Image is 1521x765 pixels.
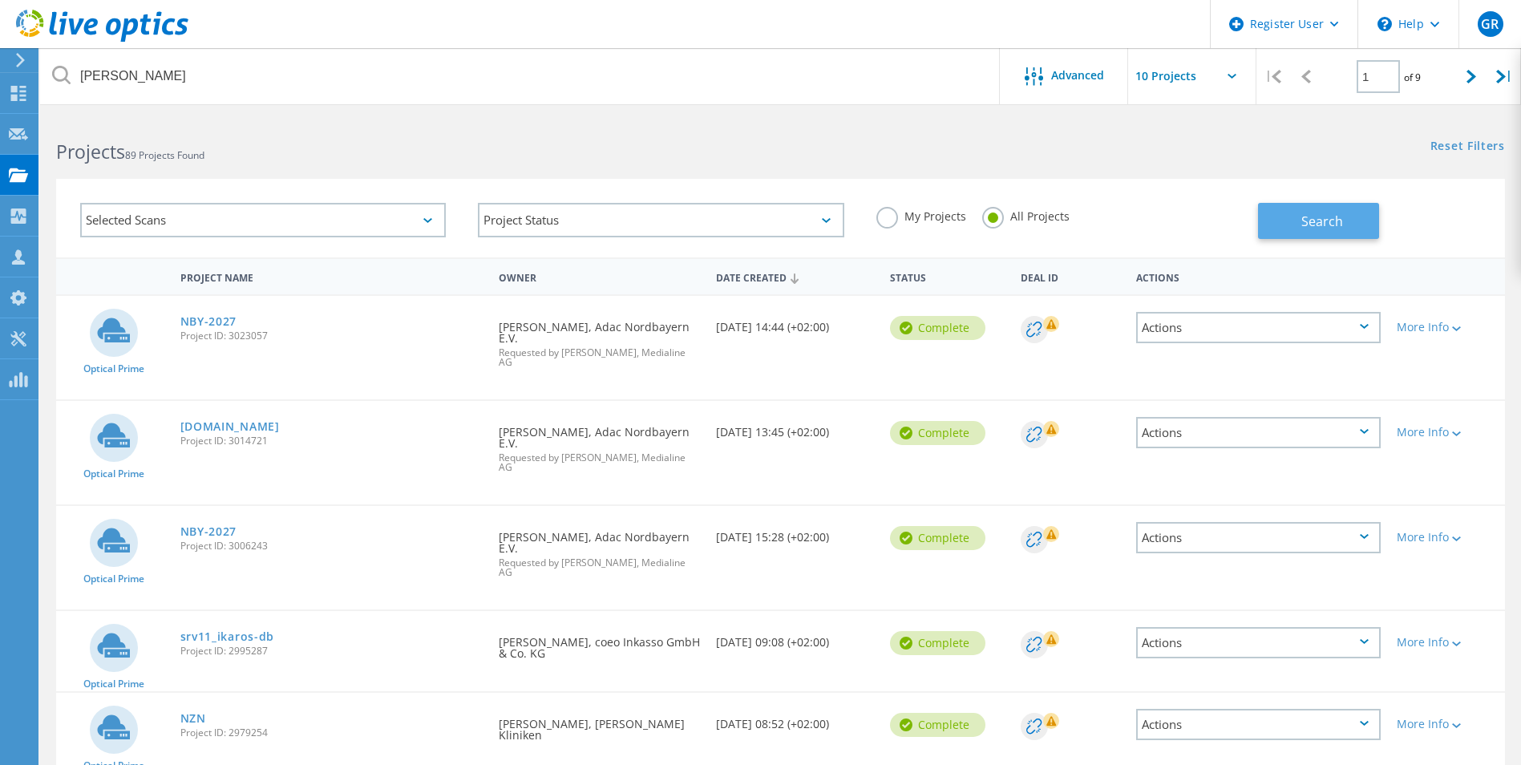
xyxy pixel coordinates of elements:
[1377,17,1392,31] svg: \n
[1128,261,1389,291] div: Actions
[1013,261,1129,291] div: Deal Id
[1404,71,1421,84] span: of 9
[1258,203,1379,239] button: Search
[499,348,700,367] span: Requested by [PERSON_NAME], Medialine AG
[1397,718,1497,730] div: More Info
[40,48,1001,104] input: Search projects by name, owner, ID, company, etc
[1488,48,1521,105] div: |
[1397,532,1497,543] div: More Info
[491,296,708,383] div: [PERSON_NAME], Adac Nordbayern E.V.
[1397,637,1497,648] div: More Info
[1397,427,1497,438] div: More Info
[1051,70,1104,81] span: Advanced
[982,207,1070,222] label: All Projects
[491,401,708,488] div: [PERSON_NAME], Adac Nordbayern E.V.
[1481,18,1499,30] span: GR
[499,558,700,577] span: Requested by [PERSON_NAME], Medialine AG
[1136,312,1381,343] div: Actions
[56,139,125,164] b: Projects
[491,261,708,291] div: Owner
[180,541,483,551] span: Project ID: 3006243
[180,436,483,446] span: Project ID: 3014721
[890,316,985,340] div: Complete
[876,207,966,222] label: My Projects
[180,631,275,642] a: srv11_ikaros-db
[172,261,491,291] div: Project Name
[882,261,1013,291] div: Status
[890,631,985,655] div: Complete
[708,261,882,292] div: Date Created
[180,713,206,724] a: NZN
[80,203,446,237] div: Selected Scans
[1301,212,1343,230] span: Search
[499,453,700,472] span: Requested by [PERSON_NAME], Medialine AG
[1136,522,1381,553] div: Actions
[708,296,882,349] div: [DATE] 14:44 (+02:00)
[83,574,144,584] span: Optical Prime
[491,611,708,675] div: [PERSON_NAME], coeo Inkasso GmbH & Co. KG
[83,469,144,479] span: Optical Prime
[180,421,280,432] a: [DOMAIN_NAME]
[491,693,708,757] div: [PERSON_NAME], [PERSON_NAME] Kliniken
[708,611,882,664] div: [DATE] 09:08 (+02:00)
[180,728,483,738] span: Project ID: 2979254
[478,203,843,237] div: Project Status
[1136,627,1381,658] div: Actions
[180,331,483,341] span: Project ID: 3023057
[708,401,882,454] div: [DATE] 13:45 (+02:00)
[125,148,204,162] span: 89 Projects Found
[890,526,985,550] div: Complete
[890,421,985,445] div: Complete
[16,34,188,45] a: Live Optics Dashboard
[1136,709,1381,740] div: Actions
[890,713,985,737] div: Complete
[1136,417,1381,448] div: Actions
[491,506,708,593] div: [PERSON_NAME], Adac Nordbayern E.V.
[708,506,882,559] div: [DATE] 15:28 (+02:00)
[180,646,483,656] span: Project ID: 2995287
[1256,48,1289,105] div: |
[83,364,144,374] span: Optical Prime
[83,679,144,689] span: Optical Prime
[180,526,237,537] a: NBY-2027
[1430,140,1505,154] a: Reset Filters
[180,316,237,327] a: NBY-2027
[1397,322,1497,333] div: More Info
[708,693,882,746] div: [DATE] 08:52 (+02:00)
